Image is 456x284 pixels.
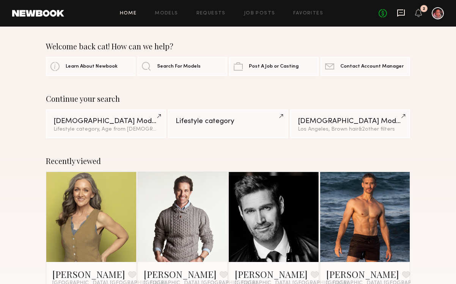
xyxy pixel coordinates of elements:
a: [PERSON_NAME] [144,268,217,280]
a: [PERSON_NAME] [52,268,125,280]
div: [DEMOGRAPHIC_DATA] Models [53,118,158,125]
div: 2 [423,7,425,11]
span: & 2 other filter s [359,127,395,132]
a: [PERSON_NAME] [235,268,308,280]
div: Lifestyle category [176,118,280,125]
div: Continue your search [46,94,410,103]
a: Lifestyle category [168,109,288,138]
div: Lifestyle category, Age from [DEMOGRAPHIC_DATA]. [53,127,158,132]
div: [DEMOGRAPHIC_DATA] Models [298,118,403,125]
a: Models [155,11,178,16]
a: Home [120,11,137,16]
a: Requests [197,11,226,16]
a: Job Posts [244,11,275,16]
a: Contact Account Manager [321,57,410,76]
span: Learn About Newbook [66,64,118,69]
span: Search For Models [157,64,201,69]
a: Favorites [293,11,323,16]
a: [DEMOGRAPHIC_DATA] ModelsLifestyle category, Age from [DEMOGRAPHIC_DATA]. [46,109,166,138]
a: Post A Job or Casting [229,57,319,76]
div: Welcome back cat! How can we help? [46,42,410,51]
a: Search For Models [137,57,227,76]
a: [DEMOGRAPHIC_DATA] ModelsLos Angeles, Brown hair&2other filters [290,109,410,138]
span: Post A Job or Casting [249,64,299,69]
div: Recently viewed [46,156,410,166]
div: Los Angeles, Brown hair [298,127,403,132]
a: Learn About Newbook [46,57,135,76]
span: Contact Account Manager [340,64,404,69]
a: [PERSON_NAME] [326,268,399,280]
